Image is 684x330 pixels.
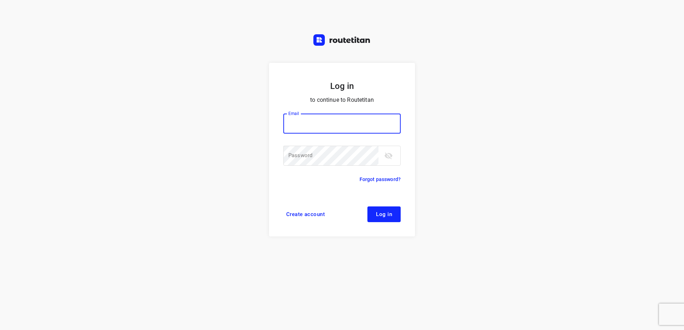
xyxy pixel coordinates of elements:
[283,206,328,222] a: Create account
[367,206,401,222] button: Log in
[283,80,401,92] h5: Log in
[360,175,401,184] a: Forgot password?
[376,211,392,217] span: Log in
[381,149,396,163] button: toggle password visibility
[283,95,401,105] p: to continue to Routetitan
[286,211,325,217] span: Create account
[313,34,371,47] a: Routetitan
[313,34,371,46] img: Routetitan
